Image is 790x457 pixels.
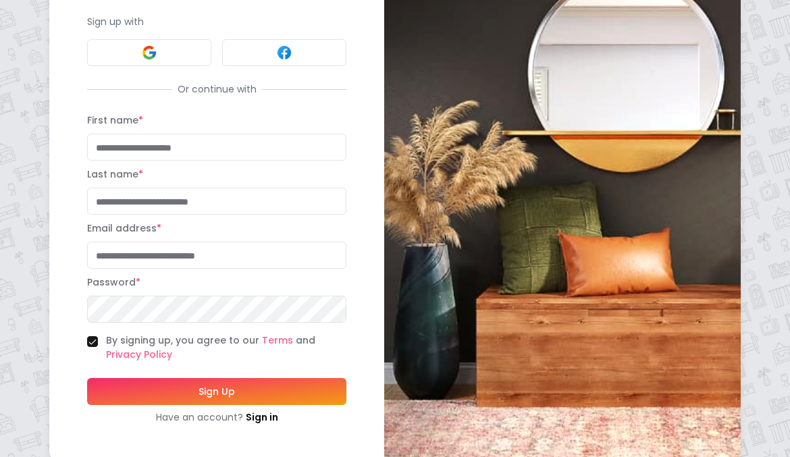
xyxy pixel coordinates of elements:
[87,410,346,424] div: Have an account?
[106,333,346,362] label: By signing up, you agree to our and
[276,45,292,61] img: Facebook signin
[87,167,143,181] label: Last name
[106,348,172,361] a: Privacy Policy
[87,275,140,289] label: Password
[172,82,262,96] span: Or continue with
[262,333,293,347] a: Terms
[87,378,346,405] button: Sign Up
[87,113,143,127] label: First name
[246,410,278,424] a: Sign in
[141,45,157,61] img: Google signin
[87,15,346,28] p: Sign up with
[87,221,161,235] label: Email address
